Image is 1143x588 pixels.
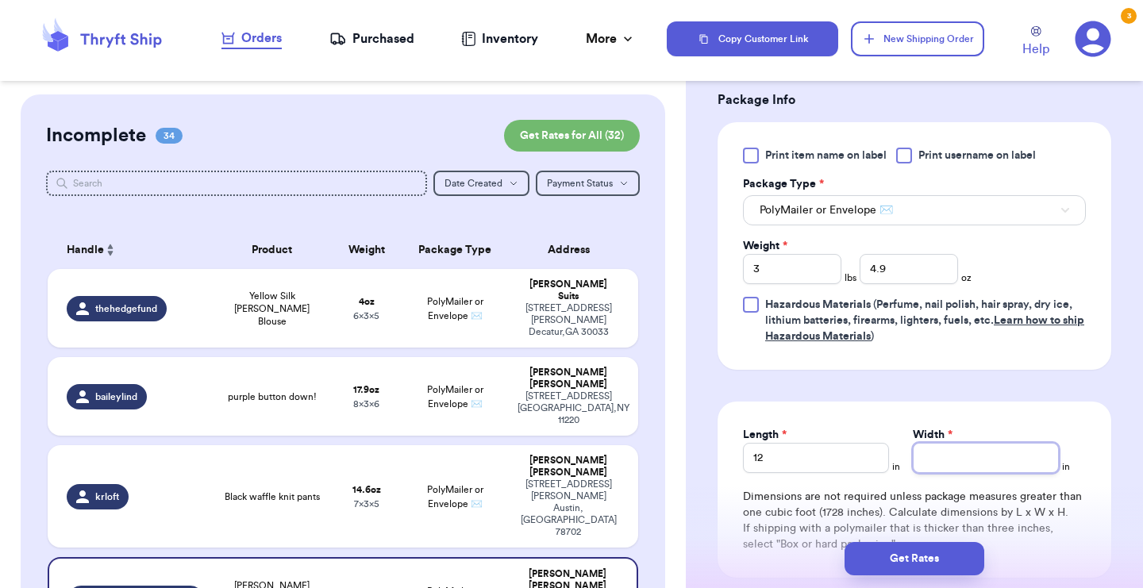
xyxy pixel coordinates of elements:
span: Print item name on label [765,148,887,163]
span: baileylind [95,390,137,403]
strong: 14.6 oz [352,485,381,494]
span: Handle [67,242,104,259]
th: Package Type [402,231,508,269]
span: 7 x 3 x 5 [354,499,379,509]
span: Print username on label [918,148,1036,163]
div: Dimensions are not required unless package measures greater than one cubic foot (1728 inches). Ca... [743,489,1086,552]
span: oz [961,271,972,284]
span: thehedgefund [95,302,157,315]
button: Get Rates [845,542,984,575]
a: Purchased [329,29,414,48]
span: in [1062,460,1070,473]
div: 3 [1121,8,1137,24]
a: Orders [221,29,282,49]
button: PolyMailer or Envelope ✉️ [743,195,1086,225]
button: Date Created [433,171,529,196]
a: Inventory [461,29,538,48]
span: PolyMailer or Envelope ✉️ [427,385,483,409]
label: Length [743,427,787,443]
div: [PERSON_NAME] [PERSON_NAME] [518,455,619,478]
button: Get Rates for All (32) [504,120,640,152]
span: Payment Status [547,179,613,188]
button: Payment Status [536,171,640,196]
th: Address [508,231,638,269]
button: New Shipping Order [851,21,984,56]
span: krloft [95,490,119,503]
span: (Perfume, nail polish, hair spray, dry ice, lithium batteries, firearms, lighters, fuels, etc. ) [765,299,1084,342]
label: Weight [743,238,787,254]
div: More [586,29,636,48]
h3: Package Info [718,90,1111,110]
span: in [892,460,900,473]
span: lbs [845,271,856,284]
span: purple button down! [228,390,317,403]
button: Sort ascending [104,240,117,259]
span: 6 x 3 x 5 [353,311,379,321]
span: Help [1022,40,1049,59]
div: [STREET_ADDRESS][PERSON_NAME] Decatur , GA 30033 [518,302,619,338]
span: Date Created [444,179,502,188]
div: [PERSON_NAME] Suits [518,279,619,302]
a: Help [1022,26,1049,59]
span: Hazardous Materials [765,299,871,310]
div: [PERSON_NAME] [PERSON_NAME] [518,367,619,390]
span: 34 [156,128,183,144]
span: PolyMailer or Envelope ✉️ [760,202,893,218]
span: Black waffle knit pants [225,490,320,503]
div: Orders [221,29,282,48]
input: Search [46,171,427,196]
span: Yellow Silk [PERSON_NAME] Blouse [222,290,321,328]
strong: 4 oz [359,297,375,306]
th: Weight [331,231,402,269]
p: If shipping with a polymailer that is thicker than three inches, select "Box or hard packaging". [743,521,1086,552]
button: Copy Customer Link [667,21,838,56]
div: [STREET_ADDRESS][PERSON_NAME] Austin , [GEOGRAPHIC_DATA] 78702 [518,478,619,538]
label: Package Type [743,176,824,192]
span: 8 x 3 x 6 [353,399,379,409]
label: Width [913,427,952,443]
strong: 17.9 oz [353,385,379,394]
span: PolyMailer or Envelope ✉️ [427,485,483,509]
div: [STREET_ADDRESS] [GEOGRAPHIC_DATA] , NY 11220 [518,390,619,426]
h2: Incomplete [46,123,146,148]
span: PolyMailer or Envelope ✉️ [427,297,483,321]
a: 3 [1075,21,1111,57]
th: Product [213,231,331,269]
